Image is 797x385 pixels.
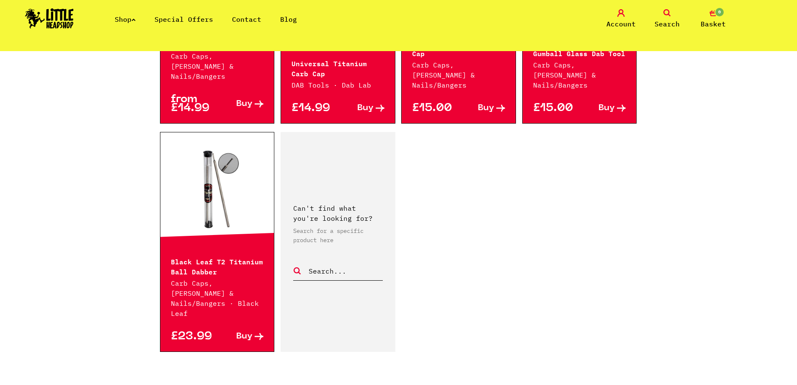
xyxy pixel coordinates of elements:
p: Carb Caps, [PERSON_NAME] & Nails/Bangers [171,51,264,81]
a: Buy [217,332,263,341]
a: Special Offers [155,15,213,23]
p: Universal Titanium Carb Cap [291,58,384,78]
span: Buy [598,104,615,113]
p: DAB Tools · Dab Lab [291,80,384,90]
p: Gumball Glass Dab Tool [533,48,626,58]
a: Shop [115,15,136,23]
a: Blog [280,15,297,23]
p: Carb Caps, [PERSON_NAME] & Nails/Bangers [412,60,505,90]
p: £15.00 [412,104,459,113]
img: Little Head Shop Logo [25,8,74,28]
p: Black Leaf T2 Titanium Ball Dabber [171,256,264,276]
p: Search for a specific product here [293,226,383,245]
p: from £14.99 [171,95,217,113]
span: Buy [236,100,253,109]
span: Buy [236,332,253,341]
span: 0 [714,7,725,17]
p: Can't find what you're looking for? [293,203,383,223]
a: 0 Basket [692,9,734,29]
p: Carb Caps, [PERSON_NAME] & Nails/Bangers · Black Leaf [171,278,264,318]
a: Buy [580,104,626,113]
a: Buy [338,104,384,113]
span: Account [606,19,636,29]
p: Carb Caps, [PERSON_NAME] & Nails/Bangers [533,60,626,90]
a: Search [646,9,688,29]
p: £23.99 [171,332,217,341]
a: Buy [459,104,505,113]
p: £15.00 [533,104,580,113]
p: £14.99 [291,104,338,113]
span: Basket [701,19,726,29]
span: Buy [478,104,494,113]
a: Buy [217,95,263,113]
input: Search... [308,266,383,276]
span: Buy [357,104,374,113]
a: Contact [232,15,261,23]
span: Search [655,19,680,29]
